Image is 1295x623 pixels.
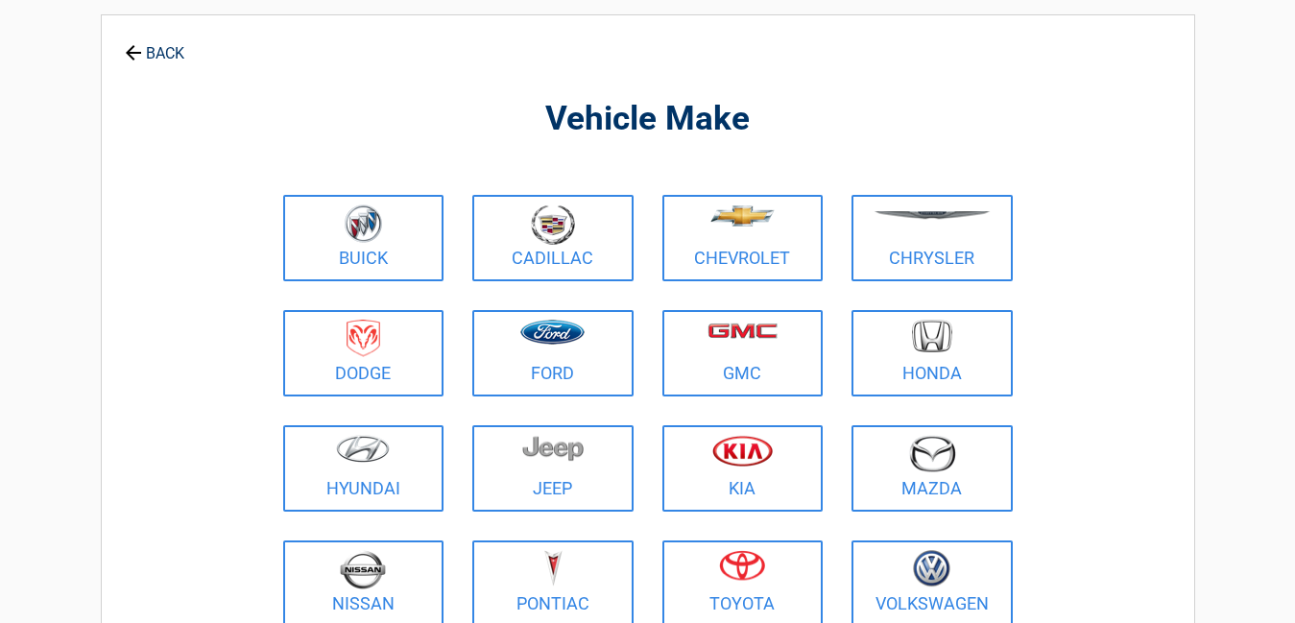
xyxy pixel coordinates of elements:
img: hyundai [336,435,390,463]
a: Honda [851,310,1013,396]
a: Mazda [851,425,1013,512]
a: Cadillac [472,195,634,281]
img: honda [912,320,952,353]
a: Kia [662,425,824,512]
img: ford [520,320,585,345]
img: kia [712,435,773,467]
a: Hyundai [283,425,444,512]
a: Chevrolet [662,195,824,281]
img: nissan [340,550,386,589]
img: chrysler [874,211,991,220]
img: jeep [522,435,584,462]
img: mazda [908,435,956,472]
h2: Vehicle Make [278,97,1018,142]
img: buick [345,204,382,243]
img: toyota [719,550,765,581]
img: dodge [347,320,380,357]
a: Buick [283,195,444,281]
img: cadillac [531,204,575,245]
img: volkswagen [913,550,950,587]
img: chevrolet [710,205,775,227]
a: Ford [472,310,634,396]
a: Dodge [283,310,444,396]
a: BACK [121,28,188,61]
a: GMC [662,310,824,396]
img: gmc [707,323,778,339]
a: Chrysler [851,195,1013,281]
a: Jeep [472,425,634,512]
img: pontiac [543,550,563,587]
